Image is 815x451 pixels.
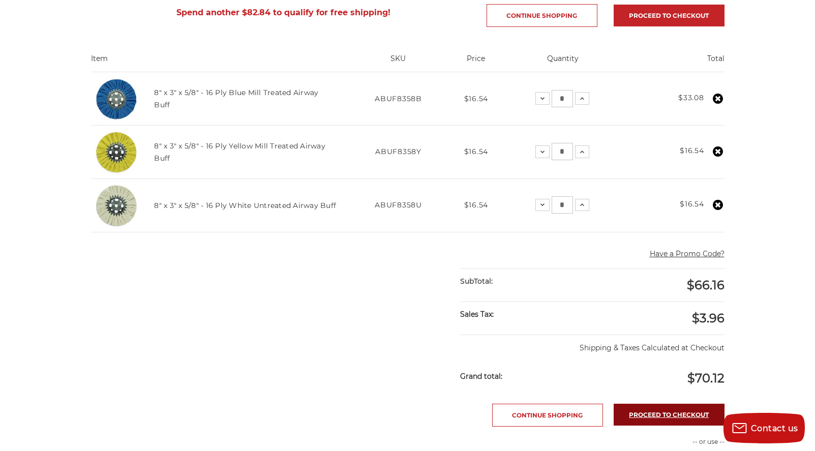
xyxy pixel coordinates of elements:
[154,201,336,210] a: 8" x 3" x 5/8" - 16 Ply White Untreated Airway Buff
[460,372,502,381] strong: Grand total:
[687,371,725,385] span: $70.12
[154,88,318,109] a: 8" x 3" x 5/8" - 16 Ply Blue Mill Treated Airway Buff
[154,141,325,163] a: 8" x 3" x 5/8" - 16 Ply Yellow Mill Treated Airway Buff
[692,311,725,325] span: $3.96
[375,200,421,209] span: ABUF8358U
[680,146,704,155] strong: $16.54
[650,249,725,259] button: Have a Promo Code?
[624,53,725,72] th: Total
[176,8,390,17] span: Spend another $82.84 to qualify for free shipping!
[460,269,592,294] div: SubTotal:
[687,278,725,292] span: $66.16
[91,53,347,72] th: Item
[91,180,142,231] img: 8 inch untreated airway buffing wheel
[375,94,421,103] span: ABUF8358B
[487,4,597,27] a: Continue Shopping
[91,73,142,124] img: blue mill treated 8 inch airway buffing wheel
[91,127,142,177] img: 8 x 3 x 5/8 airway buff yellow mill treatment
[460,335,724,353] p: Shipping & Taxes Calculated at Checkout
[552,196,573,214] input: 8" x 3" x 5/8" - 16 Ply White Untreated Airway Buff Quantity:
[450,53,502,72] th: Price
[552,143,573,160] input: 8" x 3" x 5/8" - 16 Ply Yellow Mill Treated Airway Buff Quantity:
[597,437,725,446] p: -- or use --
[751,424,798,433] span: Contact us
[464,147,488,156] span: $16.54
[614,5,725,26] a: Proceed to checkout
[723,413,805,443] button: Contact us
[678,93,704,102] strong: $33.08
[464,94,488,103] span: $16.54
[614,404,725,426] a: Proceed to checkout
[680,199,704,208] strong: $16.54
[464,200,488,209] span: $16.54
[492,404,603,427] a: Continue Shopping
[375,147,421,156] span: ABUF8358Y
[347,53,449,72] th: SKU
[552,90,573,107] input: 8" x 3" x 5/8" - 16 Ply Blue Mill Treated Airway Buff Quantity:
[460,310,494,319] strong: Sales Tax:
[502,53,624,72] th: Quantity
